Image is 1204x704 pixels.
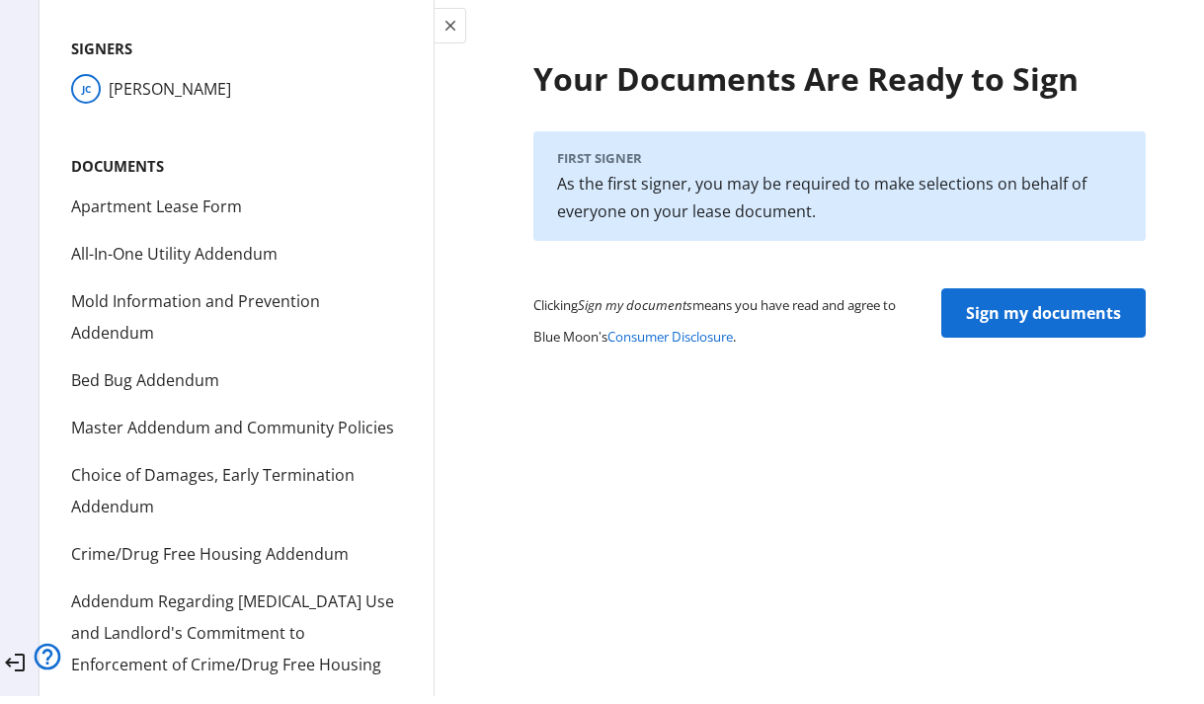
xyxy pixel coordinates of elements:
[71,198,242,230] div: Apartment Lease Form
[557,178,1122,233] p: As the first signer, you may be required to make selections on behalf of everyone on your lease d...
[71,546,349,578] div: Crime/Drug Free Housing Addendum
[71,246,278,277] div: All-In-One Utility Addendum
[71,372,219,404] div: Bed Bug Addendum
[71,81,402,113] li: [PERSON_NAME]
[441,25,459,42] mat-icon: close
[607,336,733,353] a: Consumer Disclosure
[3,659,27,682] mat-icon: logout
[533,304,896,353] small: Clicking means you have read and agree to Blue Moon's .
[557,155,1122,178] h2: First Signer
[533,65,1146,108] h1: Your Documents Are Ready to Sign
[71,593,402,688] div: Addendum Regarding [MEDICAL_DATA] Use and Landlord's Commitment to Enforcement of Crime/Drug Free...
[71,164,402,184] h2: Documents
[966,297,1121,345] span: Sign my documents
[71,82,101,112] span: JC
[435,16,466,51] button: Toggle menu
[32,649,63,680] mat-icon: help_outline
[71,293,402,356] div: Mold Information and Prevention Addendum
[941,296,1146,346] button: Sign my documents
[71,467,402,530] div: Choice of Damages, Early Termination Addendum
[578,304,692,322] em: Sign my documents
[71,46,402,66] h2: Signers
[71,420,394,451] div: Master Addendum and Community Policies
